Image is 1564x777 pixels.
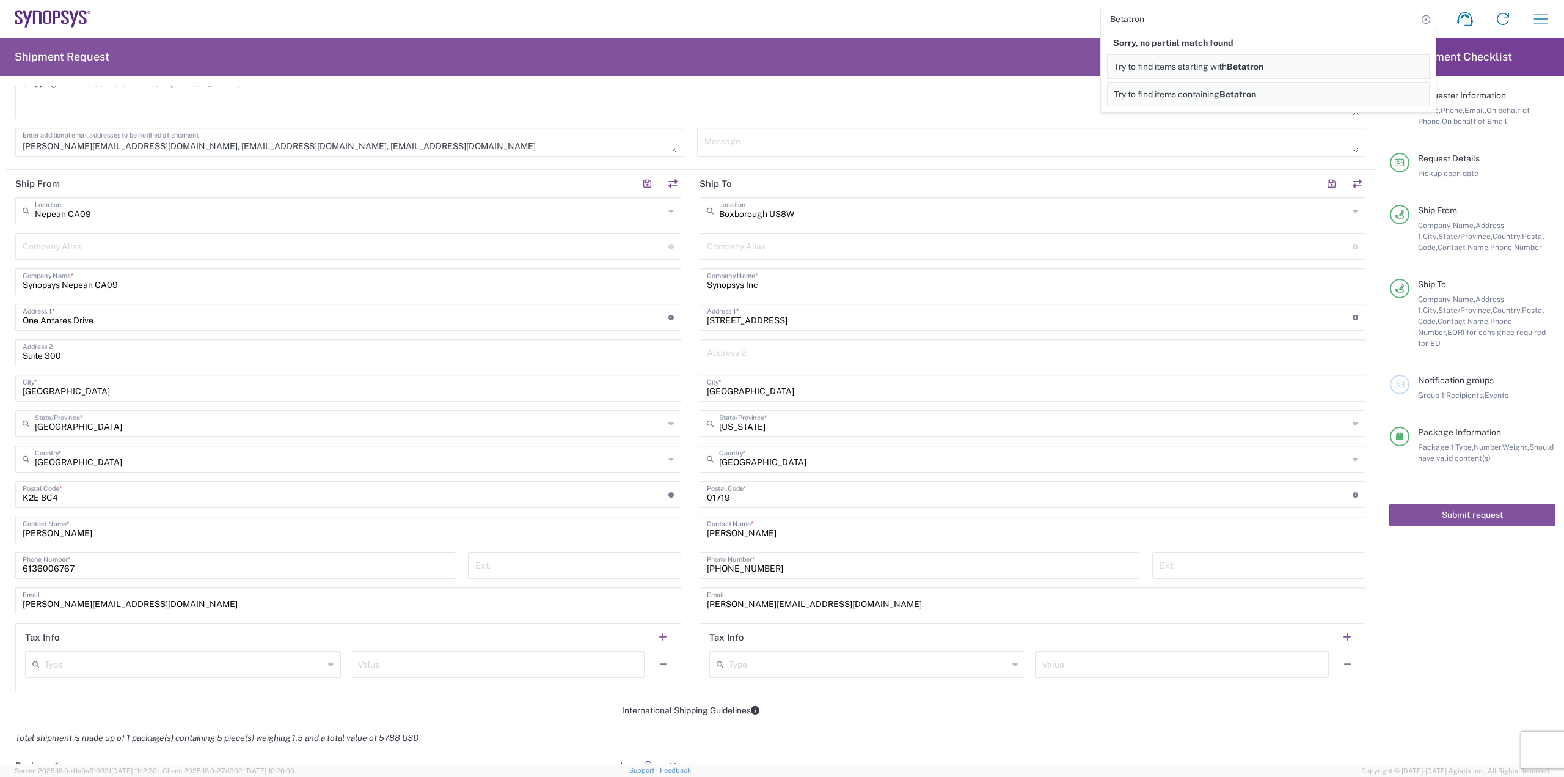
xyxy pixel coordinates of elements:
span: Events [1485,391,1508,400]
span: City, [1423,232,1438,241]
span: Package Information [1418,427,1501,437]
button: Submit request [1389,504,1555,526]
span: Betatron [1219,89,1256,99]
span: Phone, [1441,106,1464,115]
span: Group 1: [1418,391,1446,400]
h2: Shipment Checklist [1392,50,1512,64]
a: Support [629,767,660,774]
a: Feedback [660,767,691,774]
span: Client: 2025.18.0-27d3021 [163,767,294,775]
span: Try to find items containing [1114,89,1219,99]
span: Weight, [1502,443,1529,452]
span: State/Province, [1438,232,1493,241]
span: Recipients, [1446,391,1485,400]
span: Contact Name, [1438,317,1490,326]
span: Request Details [1418,153,1480,163]
span: Pickup open date [1418,169,1478,178]
span: Notification groups [1418,375,1494,385]
span: Server: 2025.18.0-d1e9a510831 [15,767,157,775]
span: Ship To [1418,279,1446,289]
span: Country, [1493,232,1522,241]
em: Total shipment is made up of 1 package(s) containing 5 piece(s) weighing 1.5 and a total value of... [6,733,428,743]
span: [DATE] 10:20:09 [245,767,294,775]
span: Phone Number [1490,243,1542,252]
input: Shipment, tracking or reference number [1101,7,1417,31]
span: Contact Name, [1438,243,1490,252]
span: Package 1: [1418,443,1455,452]
span: [DATE] 11:12:30 [111,767,157,775]
span: Company Name, [1418,221,1475,230]
span: City, [1423,306,1438,315]
span: Country, [1493,306,1522,315]
h2: Shipment Request [15,50,109,64]
span: EORI for consignee required for EU [1418,328,1546,348]
span: Try to find items starting with [1114,62,1227,72]
div: International Shipping Guidelines [6,705,1375,716]
h2: Tax Info [709,632,744,644]
span: Ship From [1418,205,1457,215]
span: Company Name, [1418,295,1475,304]
span: State/Province, [1438,306,1493,315]
div: Sorry, no partial match found [1107,31,1430,54]
h2: Package 1 [15,760,59,772]
span: Copyright © [DATE]-[DATE] Agistix Inc., All Rights Reserved [1361,765,1549,776]
span: Number, [1474,443,1502,452]
span: Email, [1464,106,1486,115]
span: Requester Information [1418,90,1506,100]
span: Type, [1455,443,1474,452]
span: Betatron [1227,62,1263,72]
span: On behalf of Email [1442,117,1507,126]
h2: Tax Info [25,632,60,644]
h2: Ship From [15,178,60,190]
h2: Ship To [700,178,732,190]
